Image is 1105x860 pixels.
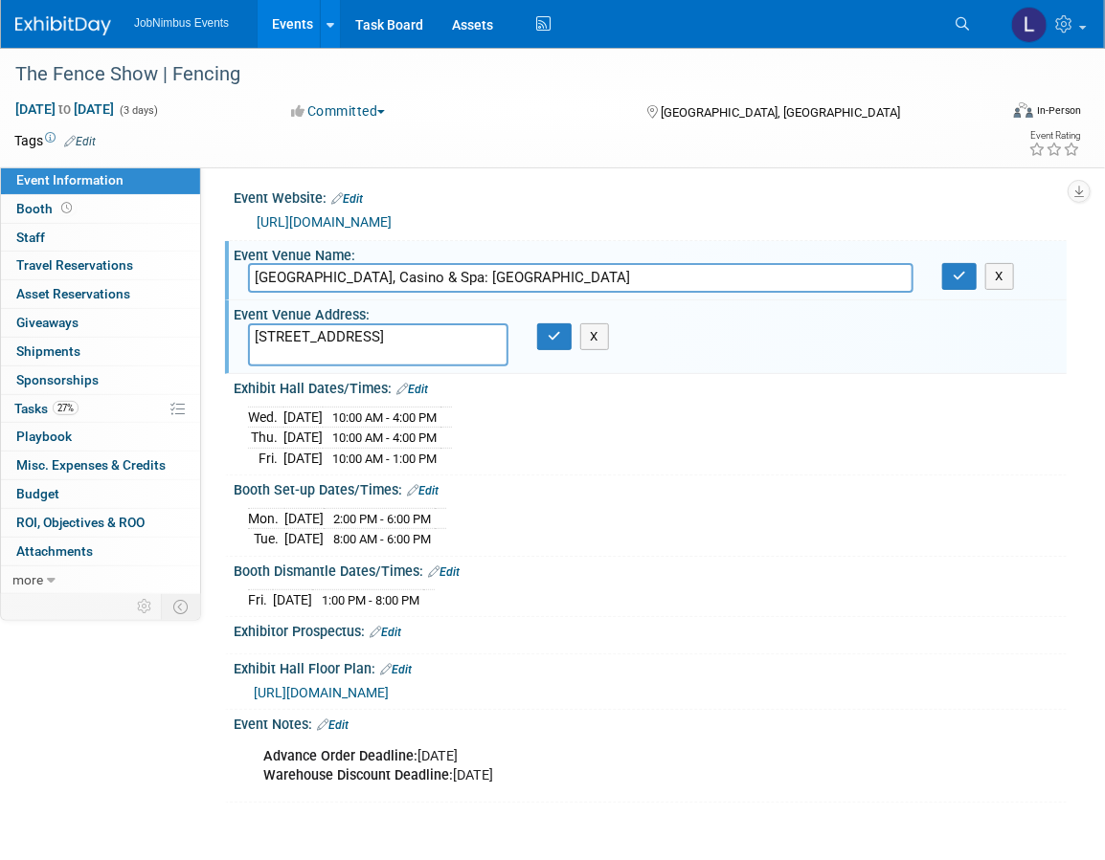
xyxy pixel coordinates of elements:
a: Staff [1,224,200,252]
td: Fri. [248,448,283,468]
td: Tags [14,131,96,150]
td: [DATE] [273,589,312,609]
span: Attachments [16,543,93,559]
div: Exhibitor Prospectus: [234,617,1067,642]
div: The Fence Show | Fencing [9,57,977,92]
div: [DATE] [DATE] [250,738,899,795]
span: 2:00 PM - 6:00 PM [333,512,431,526]
button: X [985,263,1015,290]
button: X [580,323,610,350]
span: [DATE] [DATE] [14,100,115,118]
span: 27% [53,401,79,415]
div: Event Website: [234,184,1067,209]
div: Booth Dismantle Dates/Times: [234,557,1067,582]
div: Booth Set-up Dates/Times: [234,475,1067,500]
b: Advance Order Deadline: [263,748,417,764]
a: Event Information [1,166,200,194]
span: Misc. Expenses & Credits [16,457,166,473]
span: Playbook [16,429,72,444]
span: ROI, Objectives & ROO [16,515,145,530]
a: Travel Reservations [1,252,200,279]
span: Staff [16,230,45,245]
a: more [1,566,200,594]
a: Edit [370,626,401,639]
a: Edit [428,565,460,579]
div: Event Venue Name: [234,241,1067,265]
a: Edit [331,192,363,206]
span: Tasks [14,401,79,416]
a: [URL][DOMAIN_NAME] [257,214,392,230]
div: Exhibit Hall Floor Plan: [234,654,1067,679]
td: [DATE] [283,448,323,468]
span: (3 days) [118,104,158,117]
img: Format-Inperson.png [1014,102,1033,118]
span: Asset Reservations [16,286,130,301]
a: Edit [380,663,412,676]
a: [URL][DOMAIN_NAME] [254,685,389,700]
span: more [12,572,43,587]
td: Toggle Event Tabs [162,594,201,619]
td: Mon. [248,508,284,529]
span: Event Information [16,172,124,187]
b: Warehouse Discount Deadline: [263,767,453,783]
span: 1:00 PM - 8:00 PM [322,593,419,607]
span: JobNimbus Events [134,16,229,30]
td: [DATE] [284,529,324,549]
button: Committed [284,101,393,121]
span: Shipments [16,343,80,359]
td: [DATE] [284,508,324,529]
span: 8:00 AM - 6:00 PM [333,532,431,546]
a: Edit [396,383,428,396]
span: Sponsorships [16,372,99,387]
a: Attachments [1,538,200,565]
td: [DATE] [283,407,323,428]
a: Shipments [1,338,200,365]
a: Edit [317,718,349,732]
span: 10:00 AM - 4:00 PM [332,430,437,445]
td: Wed. [248,407,283,428]
span: Giveaways [16,315,79,330]
span: 10:00 AM - 1:00 PM [332,452,437,466]
a: Sponsorships [1,366,200,394]
span: [GEOGRAPHIC_DATA], [GEOGRAPHIC_DATA] [662,105,901,120]
img: ExhibitDay [15,16,111,35]
a: Edit [64,135,96,148]
a: Budget [1,480,200,508]
a: ROI, Objectives & ROO [1,509,200,537]
a: Tasks27% [1,395,200,423]
td: Thu. [248,428,283,449]
span: Travel Reservations [16,257,133,273]
div: In-Person [1036,103,1081,118]
a: Playbook [1,423,200,451]
a: Giveaways [1,309,200,337]
div: Event Venue Address: [234,300,1067,324]
span: 10:00 AM - 4:00 PM [332,410,437,425]
img: Laly Matos [1011,7,1048,43]
div: Event Format [915,99,1081,128]
a: Booth [1,195,200,223]
div: Event Rating [1028,131,1080,141]
div: Event Notes: [234,710,1067,735]
a: Edit [407,484,439,497]
td: Personalize Event Tab Strip [128,594,162,619]
span: Booth [16,201,76,216]
td: Fri. [248,589,273,609]
span: Booth not reserved yet [57,201,76,215]
span: to [56,101,74,117]
div: Exhibit Hall Dates/Times: [234,374,1067,399]
a: Misc. Expenses & Credits [1,452,200,479]
td: Tue. [248,529,284,549]
td: [DATE] [283,428,323,449]
span: Budget [16,486,59,501]
a: Asset Reservations [1,280,200,308]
